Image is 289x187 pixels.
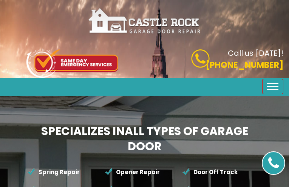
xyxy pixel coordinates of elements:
li: Spring Repair [27,164,105,180]
span: All Types of Garage Door [125,123,248,154]
b: Call us [DATE]! [228,48,283,58]
a: Call us [DATE]! [PHONE_NUMBER] [150,49,284,71]
img: icon-top.png [26,49,118,78]
button: Toggle navigation [262,79,283,94]
p: [PHONE_NUMBER] [150,59,284,71]
li: Door Off Track [182,164,260,180]
img: Castle-rock.png [88,8,201,35]
li: Opener Repair [105,164,182,180]
b: Specializes in [41,123,248,154]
